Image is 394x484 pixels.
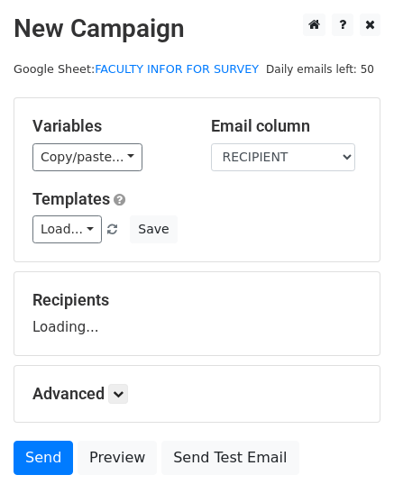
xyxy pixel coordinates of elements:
[32,384,362,404] h5: Advanced
[260,62,380,76] a: Daily emails left: 50
[161,441,298,475] a: Send Test Email
[32,290,362,337] div: Loading...
[32,143,142,171] a: Copy/paste...
[14,441,73,475] a: Send
[32,215,102,243] a: Load...
[14,62,259,76] small: Google Sheet:
[78,441,157,475] a: Preview
[211,116,362,136] h5: Email column
[32,116,184,136] h5: Variables
[260,59,380,79] span: Daily emails left: 50
[32,189,110,208] a: Templates
[95,62,259,76] a: FACULTY INFOR FOR SURVEY
[14,14,380,44] h2: New Campaign
[32,290,362,310] h5: Recipients
[130,215,177,243] button: Save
